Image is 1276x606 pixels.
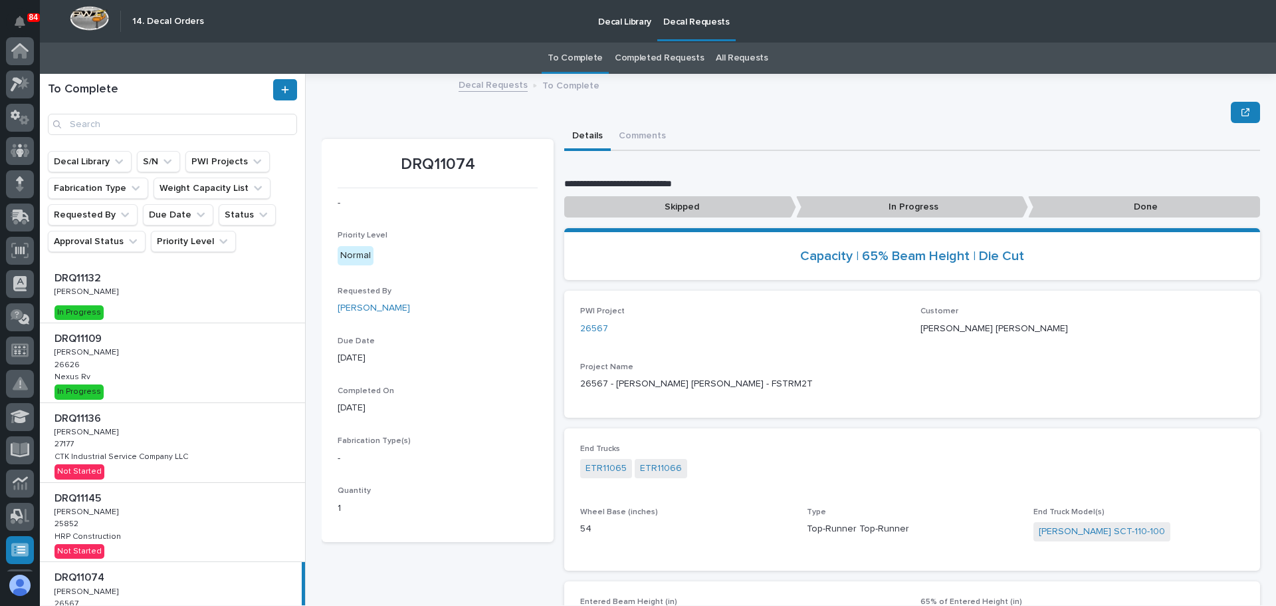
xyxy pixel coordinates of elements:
[54,505,121,517] p: [PERSON_NAME]
[338,351,538,365] p: [DATE]
[54,437,76,449] p: 27177
[338,502,538,516] p: 1
[580,322,608,336] a: 26567
[338,231,387,239] span: Priority Level
[132,16,204,27] h2: 14. Decal Orders
[338,387,394,395] span: Completed On
[54,517,81,529] p: 25852
[796,196,1028,218] p: In Progress
[338,437,411,445] span: Fabrication Type(s)
[54,305,104,320] div: In Progress
[920,598,1022,606] span: 65% of Entered Height (in)
[54,585,121,597] p: [PERSON_NAME]
[338,301,410,315] a: [PERSON_NAME]
[548,43,603,74] a: To Complete
[611,123,674,151] button: Comments
[54,569,107,584] p: DRQ11074
[219,204,276,226] button: Status
[29,13,38,22] p: 84
[54,285,121,297] p: [PERSON_NAME]
[54,384,104,399] div: In Progress
[580,363,633,371] span: Project Name
[40,403,305,483] a: DRQ11136DRQ11136 [PERSON_NAME][PERSON_NAME] 2717727177 CTK Industrial Service Company LLCCTK Indu...
[54,544,104,559] div: Not Started
[48,82,270,97] h1: To Complete
[48,231,146,252] button: Approval Status
[920,307,958,315] span: Customer
[564,196,796,218] p: Skipped
[580,508,658,516] span: Wheel Base (inches)
[807,508,826,516] span: Type
[585,462,627,476] a: ETR11065
[54,330,104,345] p: DRQ11109
[580,307,625,315] span: PWI Project
[54,450,191,462] p: CTK Industrial Service Company LLC
[338,287,391,295] span: Requested By
[807,522,857,536] span: Top-Runner
[580,377,1244,391] p: 26567 - [PERSON_NAME] [PERSON_NAME] - FSTRM2T
[716,43,768,74] a: All Requests
[70,6,109,31] img: Workspace Logo
[17,16,34,37] div: Notifications84
[54,269,104,285] p: DRQ11132
[580,598,677,606] span: Entered Beam Height (in)
[54,345,121,357] p: [PERSON_NAME]
[800,248,1024,264] a: Capacity | 65% Beam Height | Die Cut
[338,246,373,265] div: Normal
[338,196,538,210] p: -
[338,337,375,345] span: Due Date
[6,571,34,599] button: users-avatar
[54,490,104,505] p: DRQ11145
[338,452,538,466] p: -
[40,323,305,403] a: DRQ11109DRQ11109 [PERSON_NAME][PERSON_NAME] 2662626626 Nexus RvNexus Rv In Progress
[185,151,270,172] button: PWI Projects
[580,522,791,536] p: 54
[40,263,305,323] a: DRQ11132DRQ11132 [PERSON_NAME][PERSON_NAME] In Progress
[54,464,104,479] div: Not Started
[338,487,371,495] span: Quantity
[40,483,305,563] a: DRQ11145DRQ11145 [PERSON_NAME][PERSON_NAME] 2585225852 HRP ConstructionHRP Construction Not Started
[615,43,704,74] a: Completed Requests
[48,204,138,226] button: Requested By
[143,204,213,226] button: Due Date
[154,178,270,199] button: Weight Capacity List
[48,114,297,135] input: Search
[54,425,121,437] p: [PERSON_NAME]
[48,178,148,199] button: Fabrication Type
[338,155,538,174] p: DRQ11074
[6,8,34,36] button: Notifications
[459,76,528,92] a: Decal Requests
[564,123,611,151] button: Details
[48,151,132,172] button: Decal Library
[137,151,180,172] button: S/N
[542,77,599,92] p: To Complete
[54,358,82,370] p: 26626
[151,231,236,252] button: Priority Level
[640,462,682,476] a: ETR11066
[54,530,124,541] p: HRP Construction
[54,410,104,425] p: DRQ11136
[1039,525,1165,539] a: [PERSON_NAME] SCT-110-100
[338,401,538,415] p: [DATE]
[920,322,1245,336] p: [PERSON_NAME] [PERSON_NAME]
[1033,508,1105,516] span: End Truck Model(s)
[580,445,620,453] span: End Trucks
[54,370,93,382] p: Nexus Rv
[859,522,909,536] span: Top-Runner
[1028,196,1260,218] p: Done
